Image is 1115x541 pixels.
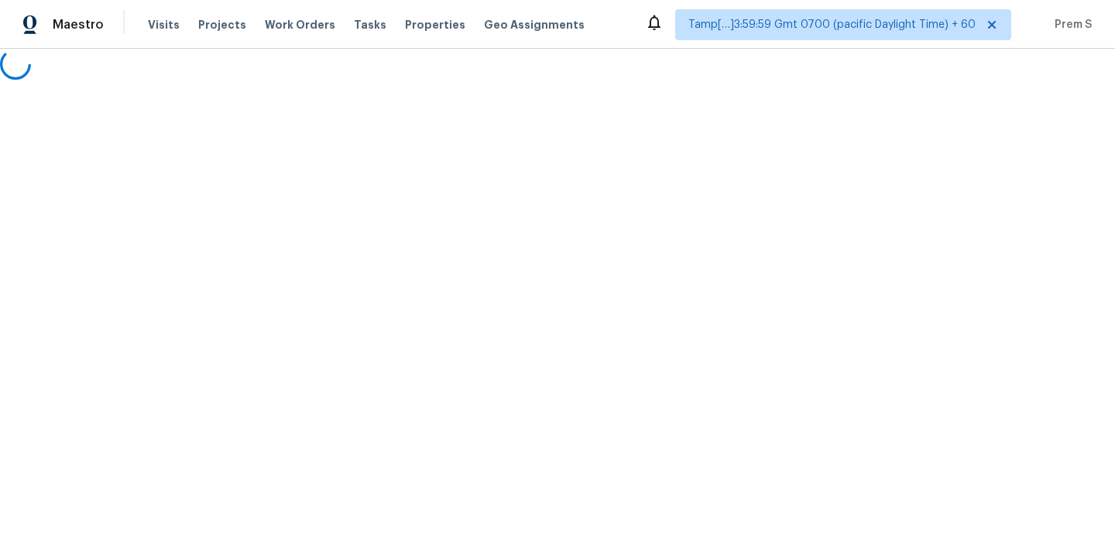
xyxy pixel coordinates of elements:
[1048,17,1092,33] span: Prem S
[53,17,104,33] span: Maestro
[484,17,585,33] span: Geo Assignments
[354,19,386,30] span: Tasks
[198,17,246,33] span: Projects
[405,17,465,33] span: Properties
[148,17,180,33] span: Visits
[688,17,976,33] span: Tamp[…]3:59:59 Gmt 0700 (pacific Daylight Time) + 60
[265,17,335,33] span: Work Orders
